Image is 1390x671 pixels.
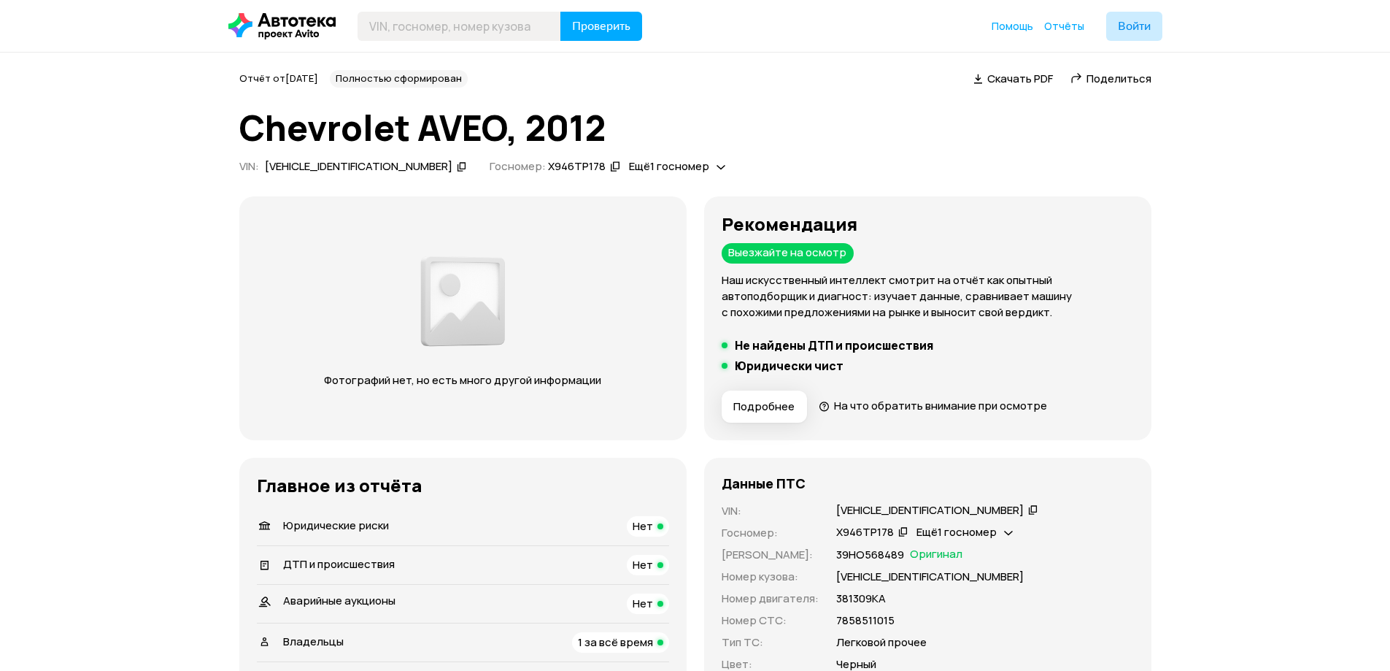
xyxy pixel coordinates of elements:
div: Х946ТР178 [836,525,894,540]
p: Тип ТС : [722,634,819,651]
h3: Главное из отчёта [257,475,669,496]
span: 1 за всё время [578,634,653,650]
p: [VEHICLE_IDENTIFICATION_NUMBER] [836,569,1024,585]
span: VIN : [239,158,259,174]
span: Владельцы [283,634,344,649]
div: Х946ТР178 [548,159,606,175]
p: Госномер : [722,525,819,541]
a: Поделиться [1070,71,1151,86]
p: 39НО568489 [836,547,904,563]
span: ДТП и происшествия [283,556,395,572]
p: Номер кузова : [722,569,819,585]
p: Номер СТС : [722,613,819,629]
p: 7858511015 [836,613,895,629]
h5: Не найдены ДТП и происшествия [735,338,933,353]
a: Скачать PDF [973,71,1053,86]
a: На что обратить внимание при осмотре [819,398,1048,413]
p: Фотографий нет, но есть много другой информации [310,372,616,388]
span: Юридические риски [283,518,389,533]
p: Номер двигателя : [722,591,819,607]
button: Подробнее [722,391,807,423]
span: Нет [633,518,653,534]
span: Госномер: [490,158,546,174]
p: [PERSON_NAME] : [722,547,819,563]
span: Ещё 1 госномер [629,158,709,174]
div: [VEHICLE_IDENTIFICATION_NUMBER] [836,503,1024,518]
span: Помощь [992,19,1033,33]
h1: Chevrolet AVEO, 2012 [239,108,1151,147]
button: Войти [1106,12,1162,41]
span: Отчёты [1044,19,1084,33]
input: VIN, госномер, номер кузова [358,12,561,41]
span: Нет [633,557,653,572]
span: Войти [1118,20,1151,32]
div: [VEHICLE_IDENTIFICATION_NUMBER] [265,159,452,175]
a: Помощь [992,19,1033,34]
span: Поделиться [1086,71,1151,86]
span: На что обратить внимание при осмотре [834,398,1047,413]
div: Полностью сформирован [330,70,468,88]
a: Отчёты [1044,19,1084,34]
img: d89e54fb62fcf1f0.png [417,248,509,355]
span: Нет [633,596,653,611]
p: Легковой прочее [836,634,927,651]
p: 381309КА [836,591,886,607]
h4: Данные ПТС [722,475,806,491]
span: Оригинал [910,547,962,563]
span: Подробнее [733,399,795,414]
h3: Рекомендация [722,214,1134,234]
span: Скачать PDF [987,71,1053,86]
span: Отчёт от [DATE] [239,72,318,85]
h5: Юридически чист [735,358,843,373]
p: Наш искусственный интеллект смотрит на отчёт как опытный автоподборщик и диагност: изучает данные... [722,272,1134,321]
span: Проверить [572,20,630,32]
span: Аварийные аукционы [283,593,395,608]
button: Проверить [560,12,642,41]
div: Выезжайте на осмотр [722,243,854,264]
span: Ещё 1 госномер [916,524,997,540]
p: VIN : [722,503,819,519]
